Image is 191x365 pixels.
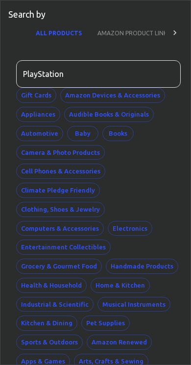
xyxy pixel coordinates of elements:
[60,88,165,103] button: Amazon Devices & Accessories
[16,126,63,141] button: Automotive
[81,316,130,331] button: Pet Supplies
[97,297,170,312] button: Musical Instruments
[16,88,56,103] button: Gift Cards
[106,259,178,274] button: Handmade Products
[16,316,77,331] button: Kitchen & Dining
[16,164,105,179] button: Cell Phones & Accessories
[16,107,60,122] button: Appliances
[16,145,105,160] button: Camera & Photo Products
[16,297,94,312] button: Industrial & Scientific
[16,202,105,217] button: Clothing, Shoes & Jewelry
[16,221,104,236] button: Computers & Accessories
[91,278,150,293] button: Home & Kitchen
[67,126,98,141] button: Baby
[16,259,102,274] button: Grocery & Gourmet Food
[108,221,152,236] button: Electronics
[87,335,152,350] button: Amazon Renewed
[16,278,87,293] button: Health & Household
[16,335,83,350] button: Sports & Outdoors
[16,240,111,255] button: Entertainment Collectibles
[28,21,90,45] button: ALL PRODUCTS
[64,107,154,122] button: Audible Books & Originals
[16,183,100,198] button: Climate Pledge Friendly
[90,21,175,45] button: AMAZON PRODUCT LINK
[8,8,46,21] p: Search by
[102,126,134,141] button: Books
[16,60,174,88] input: Search by category or product name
